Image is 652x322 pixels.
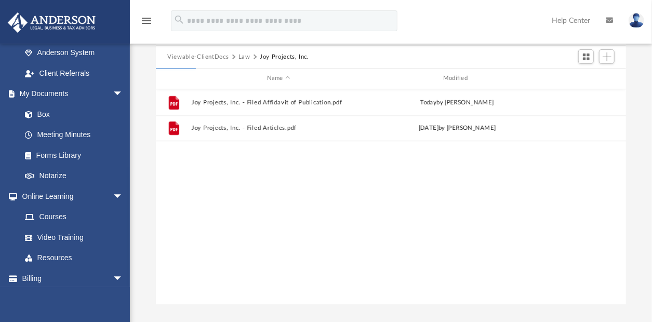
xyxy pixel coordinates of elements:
span: arrow_drop_down [113,268,134,289]
span: arrow_drop_down [113,186,134,207]
a: Billingarrow_drop_down [7,268,139,289]
a: Forms Library [15,145,128,166]
a: Courses [15,207,134,227]
div: id [549,74,622,83]
div: [DATE] by [PERSON_NAME] [370,124,544,133]
button: Joy Projects, Inc. - Filed Articles.pdf [192,125,366,131]
div: grid [156,89,626,305]
a: Box [15,104,128,125]
span: today [420,99,436,105]
a: Resources [15,248,134,269]
button: Viewable-ClientDocs [167,52,229,62]
i: menu [140,15,153,27]
a: Notarize [15,166,134,186]
div: Name [191,74,366,83]
button: Switch to Grid View [578,49,594,64]
button: Joy Projects, Inc. - Filed Affidavit of Publication.pdf [192,99,366,106]
img: User Pic [629,13,644,28]
button: Add [599,49,615,64]
a: Video Training [15,227,128,248]
a: Meeting Minutes [15,125,134,145]
i: search [174,14,185,25]
button: Joy Projects, Inc. [260,52,309,62]
button: Law [238,52,250,62]
a: Anderson System [15,43,134,63]
div: id [161,74,187,83]
div: by [PERSON_NAME] [370,98,544,107]
a: Client Referrals [15,63,134,84]
span: arrow_drop_down [113,84,134,105]
div: Modified [370,74,544,83]
a: menu [140,20,153,27]
a: My Documentsarrow_drop_down [7,84,134,104]
img: Anderson Advisors Platinum Portal [5,12,99,33]
a: Online Learningarrow_drop_down [7,186,134,207]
